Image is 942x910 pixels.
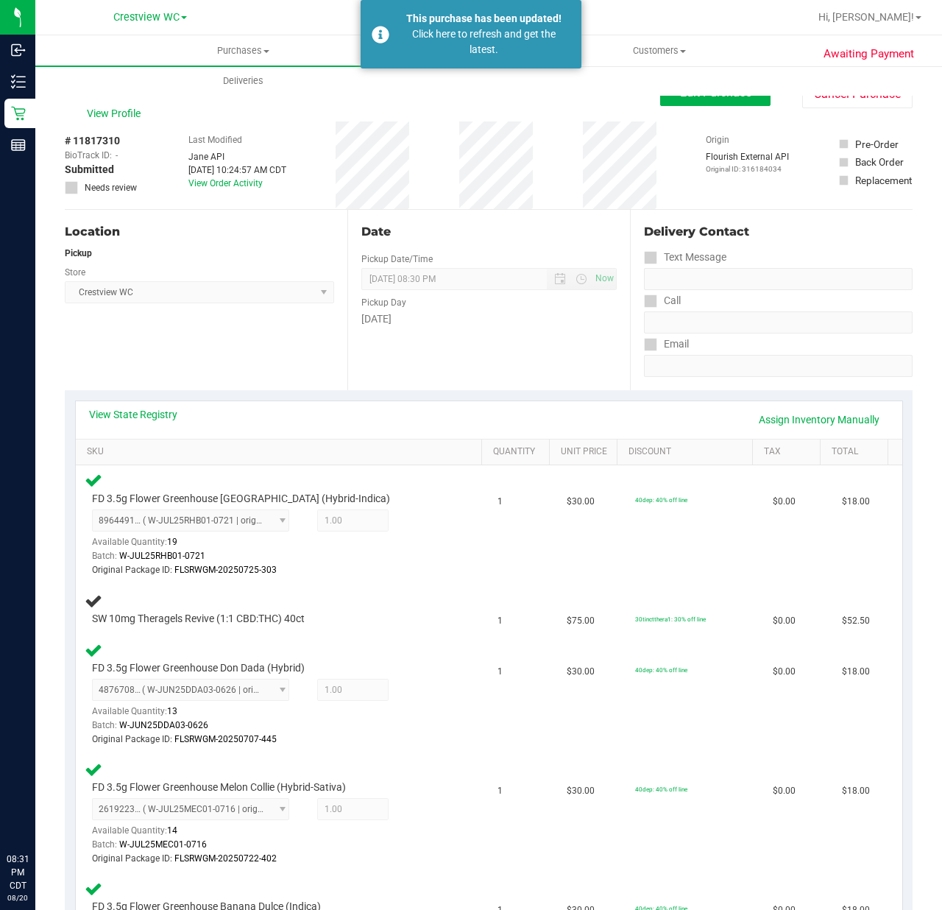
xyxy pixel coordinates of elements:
[92,820,300,849] div: Available Quantity:
[65,162,114,177] span: Submitted
[361,223,617,241] div: Date
[773,784,796,798] span: $0.00
[706,150,789,174] div: Flourish External API
[174,734,277,744] span: FLSRWGM-20250707-445
[119,839,207,850] span: W-JUL25MEC01-0716
[92,701,300,730] div: Available Quantity:
[92,661,305,675] span: FD 3.5g Flower Greenhouse Don Dada (Hybrid)
[116,149,118,162] span: -
[87,106,146,121] span: View Profile
[113,11,180,24] span: Crestview WC
[11,74,26,89] inline-svg: Inventory
[644,311,913,334] input: Format: (999) 999-9999
[11,106,26,121] inline-svg: Retail
[92,532,300,560] div: Available Quantity:
[361,253,433,266] label: Pickup Date/Time
[65,223,334,241] div: Location
[493,446,543,458] a: Quantity
[167,537,177,547] span: 19
[203,74,283,88] span: Deliveries
[818,11,914,23] span: Hi, [PERSON_NAME]!
[842,495,870,509] span: $18.00
[167,706,177,716] span: 13
[174,853,277,864] span: FLSRWGM-20250722-402
[35,66,451,96] a: Deliveries
[842,784,870,798] span: $18.00
[65,133,120,149] span: # 11817310
[65,149,112,162] span: BioTrack ID:
[188,163,286,177] div: [DATE] 10:24:57 AM CDT
[628,446,746,458] a: Discount
[497,495,503,509] span: 1
[567,614,595,628] span: $75.00
[855,155,904,169] div: Back Order
[567,784,595,798] span: $30.00
[764,446,814,458] a: Tax
[11,138,26,152] inline-svg: Reports
[174,565,277,575] span: FLSRWGM-20250725-303
[706,133,729,147] label: Origin
[773,614,796,628] span: $0.00
[842,614,870,628] span: $52.50
[7,892,29,903] p: 08/20
[7,853,29,892] p: 08:31 PM CDT
[749,407,889,432] a: Assign Inventory Manually
[167,825,177,836] span: 14
[635,786,687,793] span: 40dep: 40% off line
[644,247,726,268] label: Text Message
[361,296,406,309] label: Pickup Day
[635,496,687,504] span: 40dep: 40% off line
[855,137,899,152] div: Pre-Order
[11,43,26,57] inline-svg: Inbound
[65,248,92,258] strong: Pickup
[92,734,172,744] span: Original Package ID:
[855,173,912,188] div: Replacement
[497,665,503,679] span: 1
[567,495,595,509] span: $30.00
[15,792,59,836] iframe: Resource center
[397,11,570,27] div: This purchase has been updated!
[92,612,305,626] span: SW 10mg Theragels Revive (1:1 CBD:THC) 40ct
[92,720,117,730] span: Batch:
[644,334,689,355] label: Email
[706,163,789,174] p: Original ID: 316184034
[644,223,913,241] div: Delivery Contact
[635,616,706,623] span: 30tinctthera1: 30% off line
[188,150,286,163] div: Jane API
[87,446,476,458] a: SKU
[35,44,451,57] span: Purchases
[35,35,451,66] a: Purchases
[561,446,611,458] a: Unit Price
[497,614,503,628] span: 1
[92,839,117,850] span: Batch:
[451,35,867,66] a: Customers
[773,495,796,509] span: $0.00
[65,266,85,279] label: Store
[92,565,172,575] span: Original Package ID:
[832,446,882,458] a: Total
[188,178,263,188] a: View Order Activity
[842,665,870,679] span: $18.00
[361,311,617,327] div: [DATE]
[92,551,117,561] span: Batch:
[92,492,390,506] span: FD 3.5g Flower Greenhouse [GEOGRAPHIC_DATA] (Hybrid-Indica)
[92,780,346,794] span: FD 3.5g Flower Greenhouse Melon Collie (Hybrid-Sativa)
[397,27,570,57] div: Click here to refresh and get the latest.
[188,133,242,147] label: Last Modified
[119,551,205,561] span: W-JUL25RHB01-0721
[92,853,172,864] span: Original Package ID:
[89,407,177,422] a: View State Registry
[824,46,914,63] span: Awaiting Payment
[567,665,595,679] span: $30.00
[644,268,913,290] input: Format: (999) 999-9999
[452,44,866,57] span: Customers
[119,720,208,730] span: W-JUN25DDA03-0626
[635,666,687,674] span: 40dep: 40% off line
[85,181,137,194] span: Needs review
[497,784,503,798] span: 1
[644,290,681,311] label: Call
[773,665,796,679] span: $0.00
